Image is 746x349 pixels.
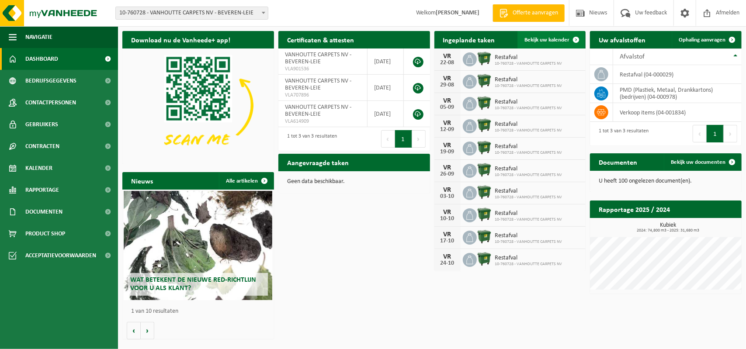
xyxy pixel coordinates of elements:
[495,54,562,61] span: Restafval
[131,308,270,314] p: 1 van 10 resultaten
[677,218,741,235] a: Bekijk rapportage
[495,255,562,262] span: Restafval
[434,31,504,48] h2: Ingeplande taken
[495,232,562,239] span: Restafval
[517,31,585,48] a: Bekijk uw kalender
[495,166,562,173] span: Restafval
[285,66,361,73] span: VLA901536
[495,128,562,133] span: 10-760728 - VANHOUTTE CARPETS NV
[439,75,456,82] div: VR
[25,201,62,223] span: Documenten
[599,178,733,184] p: U heeft 100 ongelezen document(en).
[25,92,76,114] span: Contactpersonen
[664,153,741,171] a: Bekijk uw documenten
[287,179,421,185] p: Geen data beschikbaar.
[477,252,492,266] img: WB-1100-HPE-GN-01
[620,53,645,60] span: Afvalstof
[25,179,59,201] span: Rapportage
[25,70,76,92] span: Bedrijfsgegevens
[679,37,725,43] span: Ophaling aanvragen
[477,140,492,155] img: WB-1100-HPE-GN-01
[25,245,96,266] span: Acceptatievoorwaarden
[510,9,560,17] span: Offerte aanvragen
[439,216,456,222] div: 10-10
[439,231,456,238] div: VR
[122,48,274,162] img: Download de VHEPlus App
[594,222,742,233] h3: Kubiek
[495,173,562,178] span: 10-760728 - VANHOUTTE CARPETS NV
[495,150,562,155] span: 10-760728 - VANHOUTTE CARPETS NV
[477,73,492,88] img: WB-1100-HPE-GN-01
[477,229,492,244] img: WB-1100-HPE-GN-01
[127,322,141,339] button: Vorige
[495,76,562,83] span: Restafval
[477,51,492,66] img: WB-1100-HPE-GN-01
[116,7,268,19] span: 10-760728 - VANHOUTTE CARPETS NV - BEVEREN-LEIE
[477,162,492,177] img: WB-1100-HPE-GN-01
[439,253,456,260] div: VR
[613,84,742,103] td: PMD (Plastiek, Metaal, Drankkartons) (bedrijven) (04-000978)
[130,276,256,292] span: Wat betekent de nieuwe RED-richtlijn voor u als klant?
[613,65,742,84] td: restafval (04-000029)
[368,101,404,127] td: [DATE]
[477,207,492,222] img: WB-1100-HPE-GN-01
[285,118,361,125] span: VLA614909
[25,114,58,135] span: Gebruikers
[285,104,351,117] span: VANHOUTTE CARPETS NV - BEVEREN-LEIE
[724,125,737,142] button: Next
[439,120,456,127] div: VR
[693,125,707,142] button: Previous
[594,228,742,233] span: 2024: 74,800 m3 - 2025: 31,680 m3
[436,10,479,16] strong: [PERSON_NAME]
[141,322,154,339] button: Volgende
[25,223,65,245] span: Product Shop
[439,164,456,171] div: VR
[439,209,456,216] div: VR
[495,217,562,222] span: 10-760728 - VANHOUTTE CARPETS NV
[285,52,351,65] span: VANHOUTTE CARPETS NV - BEVEREN-LEIE
[439,60,456,66] div: 22-08
[495,143,562,150] span: Restafval
[495,61,562,66] span: 10-760728 - VANHOUTTE CARPETS NV
[439,104,456,111] div: 05-09
[524,37,569,43] span: Bekijk uw kalender
[495,188,562,195] span: Restafval
[672,31,741,48] a: Ophaling aanvragen
[594,124,649,143] div: 1 tot 3 van 3 resultaten
[439,53,456,60] div: VR
[671,159,725,165] span: Bekijk uw documenten
[493,4,565,22] a: Offerte aanvragen
[495,99,562,106] span: Restafval
[495,121,562,128] span: Restafval
[439,127,456,133] div: 12-09
[439,142,456,149] div: VR
[115,7,268,20] span: 10-760728 - VANHOUTTE CARPETS NV - BEVEREN-LEIE
[439,187,456,194] div: VR
[439,238,456,244] div: 17-10
[495,210,562,217] span: Restafval
[707,125,724,142] button: 1
[412,130,426,148] button: Next
[285,78,351,91] span: VANHOUTTE CARPETS NV - BEVEREN-LEIE
[285,92,361,99] span: VLA707896
[590,31,654,48] h2: Uw afvalstoffen
[25,26,52,48] span: Navigatie
[590,200,679,218] h2: Rapportage 2025 / 2024
[283,129,337,149] div: 1 tot 3 van 3 resultaten
[219,172,273,190] a: Alle artikelen
[368,75,404,101] td: [DATE]
[495,195,562,200] span: 10-760728 - VANHOUTTE CARPETS NV
[590,153,646,170] h2: Documenten
[477,185,492,200] img: WB-1100-HPE-GN-01
[495,239,562,245] span: 10-760728 - VANHOUTTE CARPETS NV
[278,31,363,48] h2: Certificaten & attesten
[495,106,562,111] span: 10-760728 - VANHOUTTE CARPETS NV
[439,171,456,177] div: 26-09
[368,48,404,75] td: [DATE]
[25,135,59,157] span: Contracten
[25,157,52,179] span: Kalender
[25,48,58,70] span: Dashboard
[439,82,456,88] div: 29-08
[439,194,456,200] div: 03-10
[439,260,456,266] div: 24-10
